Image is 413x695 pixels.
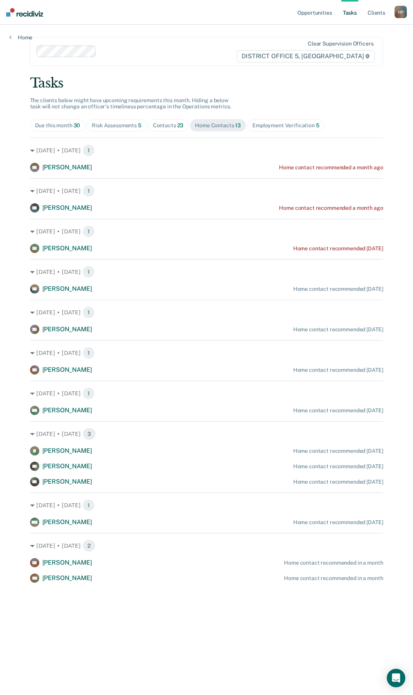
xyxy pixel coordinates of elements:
[6,8,43,17] img: Recidiviz
[284,560,383,566] div: Home contact recommended in a month
[82,225,95,238] span: 1
[235,122,241,128] span: 13
[82,387,95,400] span: 1
[252,122,319,129] div: Employment Verification
[279,164,383,171] div: Home contact recommended a month ago
[9,34,32,41] a: Home
[30,144,383,157] div: [DATE] • [DATE] 1
[177,122,184,128] span: 23
[42,285,92,292] span: [PERSON_NAME]
[42,245,92,252] span: [PERSON_NAME]
[30,499,383,511] div: [DATE] • [DATE] 1
[293,245,383,252] div: Home contact recommended [DATE]
[284,575,383,582] div: Home contact recommended in a month
[293,286,383,292] div: Home contact recommended [DATE]
[237,50,375,62] span: DISTRICT OFFICE 5, [GEOGRAPHIC_DATA]
[293,479,383,485] div: Home contact recommended [DATE]
[42,462,92,470] span: [PERSON_NAME]
[82,306,95,319] span: 1
[30,540,383,552] div: [DATE] • [DATE] 2
[92,122,141,129] div: Risk Assessments
[195,122,241,129] div: Home Contacts
[42,164,92,171] span: [PERSON_NAME]
[30,75,383,91] div: Tasks
[293,519,383,526] div: Home contact recommended [DATE]
[74,122,81,128] span: 30
[30,225,383,238] div: [DATE] • [DATE] 1
[42,518,92,526] span: [PERSON_NAME]
[42,559,92,566] span: [PERSON_NAME]
[42,478,92,485] span: [PERSON_NAME]
[82,428,96,440] span: 3
[82,266,95,278] span: 1
[82,185,95,197] span: 1
[138,122,141,128] span: 5
[82,540,96,552] span: 2
[42,407,92,414] span: [PERSON_NAME]
[82,499,95,511] span: 1
[30,266,383,278] div: [DATE] • [DATE] 1
[42,326,92,333] span: [PERSON_NAME]
[30,185,383,197] div: [DATE] • [DATE] 1
[308,40,373,47] div: Clear supervision officers
[395,6,407,18] button: HP
[293,326,383,333] div: Home contact recommended [DATE]
[82,347,95,359] span: 1
[30,97,232,110] span: The clients below might have upcoming requirements this month. Hiding a below task will not chang...
[42,366,92,373] span: [PERSON_NAME]
[42,447,92,454] span: [PERSON_NAME]
[387,669,405,687] div: Open Intercom Messenger
[316,122,319,128] span: 5
[293,463,383,470] div: Home contact recommended [DATE]
[42,574,92,582] span: [PERSON_NAME]
[293,367,383,373] div: Home contact recommended [DATE]
[42,204,92,211] span: [PERSON_NAME]
[30,428,383,440] div: [DATE] • [DATE] 3
[279,205,383,211] div: Home contact recommended a month ago
[30,306,383,319] div: [DATE] • [DATE] 1
[30,387,383,400] div: [DATE] • [DATE] 1
[35,122,81,129] div: Due this month
[30,347,383,359] div: [DATE] • [DATE] 1
[82,144,95,157] span: 1
[293,407,383,414] div: Home contact recommended [DATE]
[293,448,383,454] div: Home contact recommended [DATE]
[153,122,184,129] div: Contacts
[395,6,407,18] div: H P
